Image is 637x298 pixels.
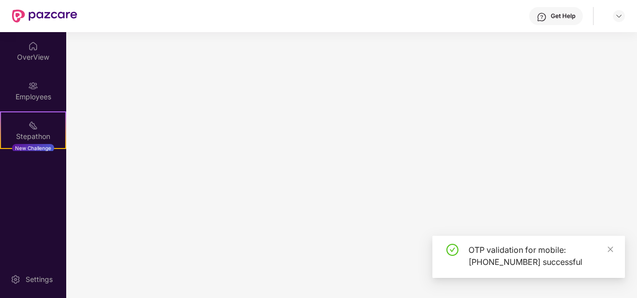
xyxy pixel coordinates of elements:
[12,10,77,23] img: New Pazcare Logo
[446,244,458,256] span: check-circle
[23,274,56,284] div: Settings
[607,246,614,253] span: close
[28,81,38,91] img: svg+xml;base64,PHN2ZyBpZD0iRW1wbG95ZWVzIiB4bWxucz0iaHR0cDovL3d3dy53My5vcmcvMjAwMC9zdmciIHdpZHRoPS...
[11,274,21,284] img: svg+xml;base64,PHN2ZyBpZD0iU2V0dGluZy0yMHgyMCIgeG1sbnM9Imh0dHA6Ly93d3cudzMub3JnLzIwMDAvc3ZnIiB3aW...
[12,144,54,152] div: New Challenge
[28,41,38,51] img: svg+xml;base64,PHN2ZyBpZD0iSG9tZSIgeG1sbnM9Imh0dHA6Ly93d3cudzMub3JnLzIwMDAvc3ZnIiB3aWR0aD0iMjAiIG...
[28,120,38,130] img: svg+xml;base64,PHN2ZyB4bWxucz0iaHR0cDovL3d3dy53My5vcmcvMjAwMC9zdmciIHdpZHRoPSIyMSIgaGVpZ2h0PSIyMC...
[468,244,613,268] div: OTP validation for mobile: [PHONE_NUMBER] successful
[537,12,547,22] img: svg+xml;base64,PHN2ZyBpZD0iSGVscC0zMngzMiIgeG1sbnM9Imh0dHA6Ly93d3cudzMub3JnLzIwMDAvc3ZnIiB3aWR0aD...
[1,131,65,141] div: Stepathon
[615,12,623,20] img: svg+xml;base64,PHN2ZyBpZD0iRHJvcGRvd24tMzJ4MzIiIHhtbG5zPSJodHRwOi8vd3d3LnczLm9yZy8yMDAwL3N2ZyIgd2...
[551,12,575,20] div: Get Help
